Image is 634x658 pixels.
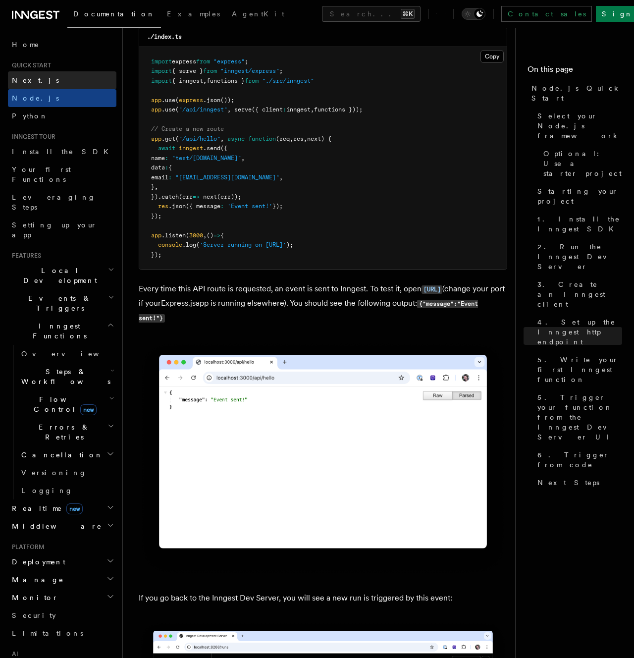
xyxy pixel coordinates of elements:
[12,629,83,637] span: Limitations
[537,111,622,141] span: Select your Node.js framework
[203,97,220,104] span: .json
[21,350,123,358] span: Overview
[8,133,55,141] span: Inngest tour
[232,10,284,18] span: AgentKit
[12,611,56,619] span: Security
[213,58,245,65] span: "express"
[12,76,59,84] span: Next.js
[158,203,168,210] span: res
[537,214,622,234] span: 1. Install the Inngest SDK
[217,193,241,200] span: (err));
[401,9,415,19] kbd: ⌘K
[67,3,161,28] a: Documentation
[252,106,283,113] span: ({ client
[196,241,200,248] span: (
[17,394,109,414] span: Flow Control
[8,557,65,567] span: Deployment
[227,106,231,113] span: ,
[8,61,51,69] span: Quick start
[179,135,220,142] span: "/api/hello"
[151,106,161,113] span: app
[66,503,83,514] span: new
[168,164,172,171] span: {
[17,367,110,386] span: Steps & Workflows
[8,624,116,642] a: Limitations
[533,238,622,275] a: 2. Run the Inngest Dev Server
[17,482,116,499] a: Logging
[17,450,103,460] span: Cancellation
[262,77,314,84] span: "./src/inngest"
[8,289,116,317] button: Events & Triggers
[151,77,172,84] span: import
[151,213,161,219] span: });
[220,97,234,104] span: ());
[175,174,279,181] span: "[EMAIL_ADDRESS][DOMAIN_NAME]"
[8,89,116,107] a: Node.js
[537,186,622,206] span: Starting your project
[307,135,331,142] span: next) {
[200,241,286,248] span: 'Server running on [URL]'
[8,571,116,589] button: Manage
[537,279,622,309] span: 3. Create an Inngest client
[227,203,272,210] span: 'Event sent!'
[196,58,210,65] span: from
[151,193,158,200] span: })
[168,203,186,210] span: .json
[168,174,172,181] span: :
[17,345,116,363] a: Overview
[533,107,622,145] a: Select your Node.js framework
[12,148,114,156] span: Install the SDK
[165,164,168,171] span: :
[175,106,179,113] span: (
[172,67,203,74] span: { serve }
[203,232,207,239] span: ,
[245,77,259,84] span: from
[304,135,307,142] span: ,
[283,106,286,113] span: :
[234,106,252,113] span: serve
[203,77,207,84] span: ,
[172,155,241,162] span: "test/[DOMAIN_NAME]"
[8,593,58,603] span: Monitor
[186,232,189,239] span: (
[533,275,622,313] a: 3. Create an Inngest client
[286,241,293,248] span: );
[533,210,622,238] a: 1. Install the Inngest SDK
[286,106,311,113] span: inngest
[480,50,504,63] button: Copy
[151,125,224,132] span: // Create a new route
[179,193,193,200] span: (err
[189,232,203,239] span: 3000
[8,517,116,535] button: Middleware
[533,388,622,446] a: 5. Trigger your function from the Inngest Dev Server UI
[8,161,116,188] a: Your first Functions
[537,478,599,488] span: Next Steps
[8,71,116,89] a: Next.js
[272,203,283,210] span: });
[531,83,622,103] span: Node.js Quick Start
[8,575,64,585] span: Manage
[8,499,116,517] button: Realtimenew
[226,3,290,27] a: AgentKit
[179,145,203,152] span: inngest
[8,143,116,161] a: Install the SDK
[8,589,116,606] button: Monitor
[151,58,172,65] span: import
[161,232,186,239] span: .listen
[12,112,48,120] span: Python
[8,650,18,658] span: AI
[533,182,622,210] a: Starting your project
[8,293,108,313] span: Events & Triggers
[533,313,622,351] a: 4. Set up the Inngest http endpoint
[537,450,622,470] span: 6. Trigger from code
[21,469,87,477] span: Versioning
[151,135,161,142] span: app
[151,164,165,171] span: data
[151,251,161,258] span: });
[8,107,116,125] a: Python
[276,135,290,142] span: (req
[147,33,182,40] code: ./index.ts
[179,97,203,104] span: express
[314,106,363,113] span: functions }));
[220,232,224,239] span: {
